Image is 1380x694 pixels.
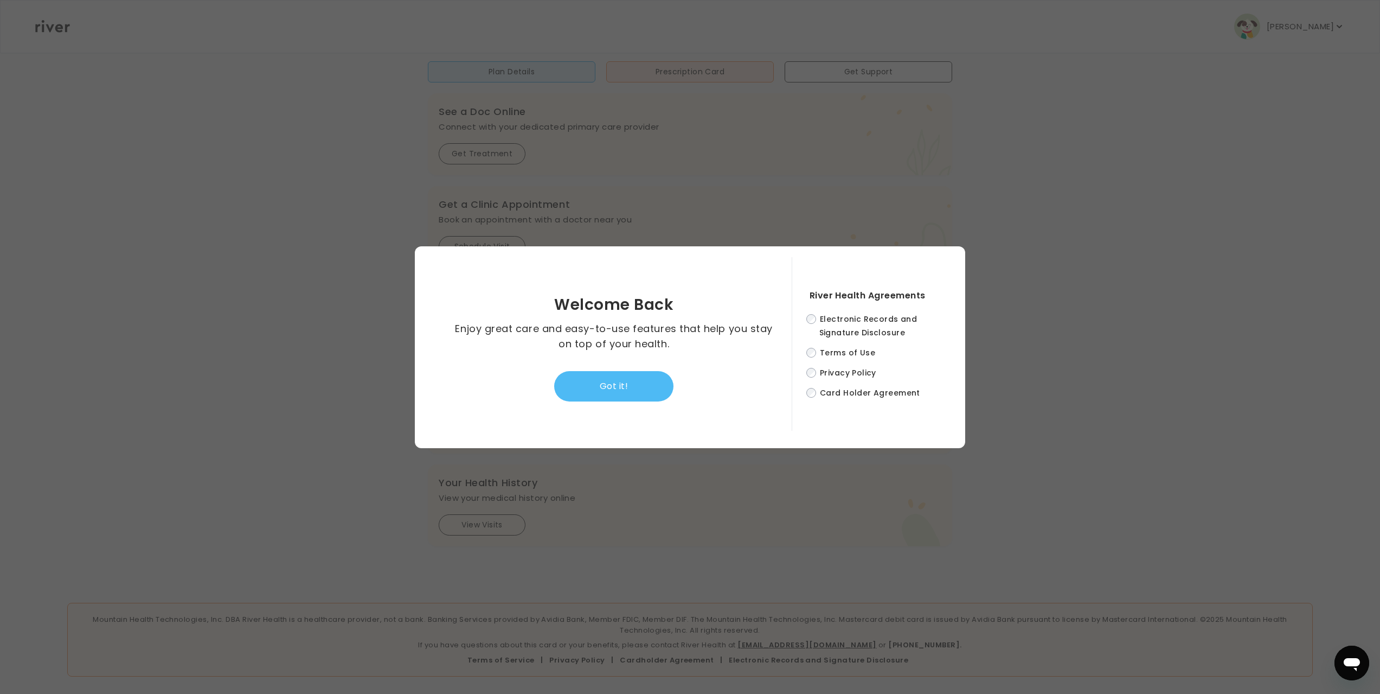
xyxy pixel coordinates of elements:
[820,367,876,378] span: Privacy Policy
[820,387,920,398] span: Card Holder Agreement
[554,297,673,313] h3: Welcome Back
[820,347,875,358] span: Terms of Use
[1334,646,1369,680] iframe: Button to launch messaging window
[454,321,774,352] p: Enjoy great care and easy-to-use features that help you stay on top of your health.
[554,371,673,402] button: Got it!
[819,314,917,338] span: Electronic Records and Signature Disclosure
[810,288,944,303] h4: River Health Agreements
